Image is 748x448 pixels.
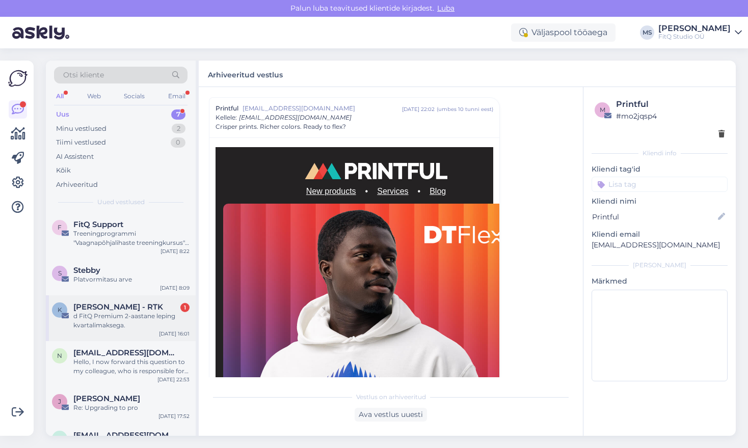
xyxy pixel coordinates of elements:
[592,164,728,175] p: Kliendi tag'id
[592,211,716,222] input: Lisa nimi
[658,24,742,41] a: [PERSON_NAME]FitQ Studio OÜ
[73,403,190,412] div: Re: Upgrading to pro
[216,104,238,113] span: Printful
[216,122,346,131] span: Crisper prints. Richer colors. Ready to flex?
[616,98,725,110] div: Printful
[122,90,147,103] div: Socials
[73,348,179,357] span: nathaliegascon@gmail.com
[243,104,402,113] span: [EMAIL_ADDRESS][DOMAIN_NAME]
[640,25,654,40] div: MS
[73,220,123,229] span: FitQ Support
[592,229,728,240] p: Kliendi email
[8,69,28,88] img: Askly Logo
[58,223,62,231] span: F
[56,165,71,176] div: Kõik
[97,198,145,207] span: Uued vestlused
[58,306,62,314] span: K
[171,109,185,120] div: 7
[56,180,98,190] div: Arhiveeritud
[592,240,728,250] p: [EMAIL_ADDRESS][DOMAIN_NAME]
[592,196,728,207] p: Kliendi nimi
[73,312,190,330] div: d FitQ Premium 2-aastane leping kvartalimaksega.
[58,434,62,442] span: s
[402,105,435,113] div: [DATE] 22:02
[434,4,458,13] span: Luba
[73,357,190,376] div: Hello, I now forward this question to my colleague, who is responsible for this. The reply will b...
[58,398,61,405] span: J
[437,105,493,113] div: ( umbes 10 tunni eest )
[306,187,356,195] a: New products
[616,110,725,122] div: # mo2jqsp4
[216,114,237,121] span: Kellele :
[511,23,616,42] div: Väljaspool tööaega
[592,276,728,287] p: Märkmed
[73,229,190,247] div: Treeningprogrammi "Vaagnapõhjalihaste treeningkursus" meeldetuletus
[658,33,731,41] div: FitQ Studio OÜ
[73,302,163,312] span: Kaja Toom - RTK
[56,152,94,162] div: AI Assistent
[56,124,106,134] div: Minu vestlused
[161,247,190,255] div: [DATE] 8:22
[56,109,69,120] div: Uus
[239,114,352,121] span: [EMAIL_ADDRESS][DOMAIN_NAME]
[57,352,62,359] span: n
[54,90,66,103] div: All
[159,330,190,338] div: [DATE] 16:01
[73,431,179,440] span: sirje.pajuri@gmail.com
[430,187,446,195] a: Blog
[658,24,731,33] div: [PERSON_NAME]
[180,303,190,312] div: 1
[73,275,190,284] div: Platvormitasu arve
[166,90,188,103] div: Email
[58,269,62,277] span: S
[377,187,408,195] a: Services
[73,266,100,275] span: Stebby
[56,137,106,148] div: Tiimi vestlused
[356,393,426,402] span: Vestlus on arhiveeritud
[305,163,447,179] img: Printful
[356,187,378,195] td: •
[160,284,190,292] div: [DATE] 8:09
[208,67,283,80] label: Arhiveeritud vestlus
[63,70,104,80] span: Otsi kliente
[355,408,427,422] div: Ava vestlus uuesti
[158,412,190,420] div: [DATE] 17:52
[592,149,728,158] div: Kliendi info
[409,187,430,195] td: •
[157,376,190,383] div: [DATE] 22:53
[600,106,605,114] span: m
[592,261,728,270] div: [PERSON_NAME]
[592,177,728,192] input: Lisa tag
[172,124,185,134] div: 2
[73,394,140,403] span: Jarmo Takkinen
[85,90,103,103] div: Web
[171,137,185,148] div: 0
